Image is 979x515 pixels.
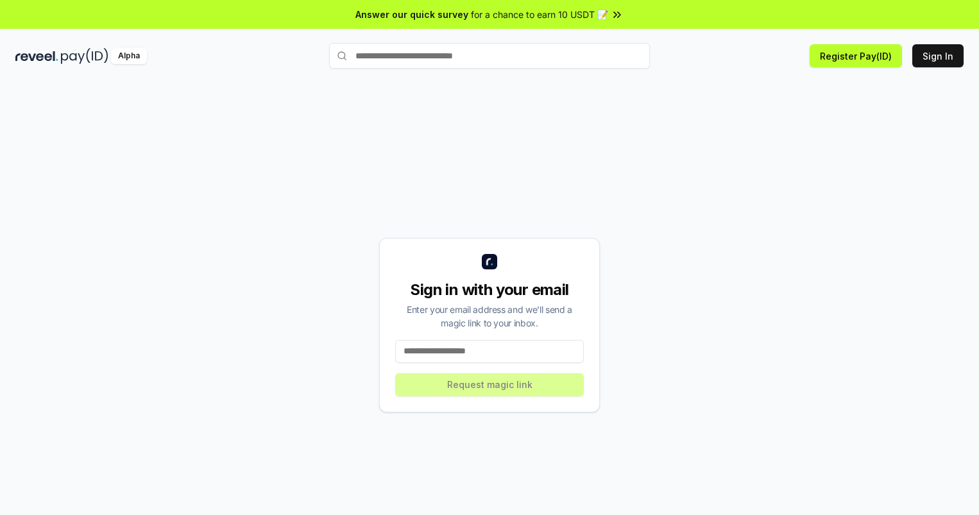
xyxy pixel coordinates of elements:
div: Sign in with your email [395,280,584,300]
span: Answer our quick survey [355,8,468,21]
div: Alpha [111,48,147,64]
button: Register Pay(ID) [810,44,902,67]
img: reveel_dark [15,48,58,64]
span: for a chance to earn 10 USDT 📝 [471,8,608,21]
div: Enter your email address and we’ll send a magic link to your inbox. [395,303,584,330]
img: pay_id [61,48,108,64]
img: logo_small [482,254,497,269]
button: Sign In [912,44,964,67]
